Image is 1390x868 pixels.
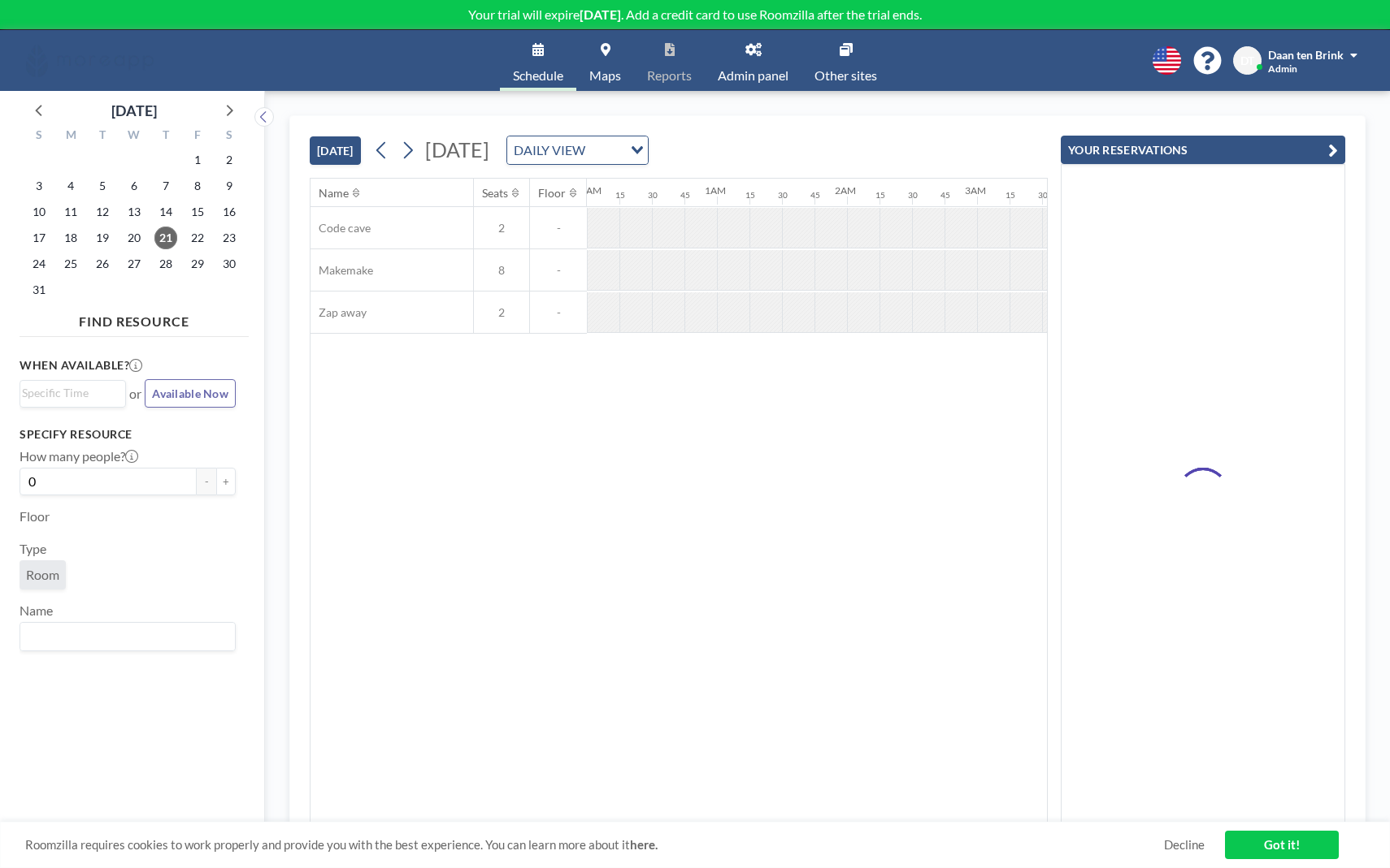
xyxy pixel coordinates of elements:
[538,186,566,201] div: Floor
[181,126,213,147] div: F
[810,190,820,201] div: 45
[216,468,236,495] button: +
[186,201,209,223] span: Friday, August 15, 2025
[1006,190,1015,201] div: 15
[218,227,241,249] span: Saturday, August 23, 2025
[20,427,236,442] h3: Specify resource
[745,190,755,201] div: 15
[474,305,529,320] span: 2
[186,175,209,197] span: Friday, August 8, 2025
[319,186,349,201] div: Name
[908,190,918,201] div: 30
[20,307,249,330] h4: FIND RESOURCE
[1164,837,1205,853] a: Decline
[530,263,587,278] span: -
[186,253,209,275] span: Friday, August 29, 2025
[589,69,621,82] span: Maps
[59,227,82,249] span: Monday, August 18, 2025
[218,253,241,275] span: Saturday, August 30, 2025
[425,137,489,162] span: [DATE]
[28,253,50,275] span: Sunday, August 24, 2025
[875,190,885,201] div: 15
[91,201,114,223] span: Tuesday, August 12, 2025
[530,221,587,235] span: -
[20,541,46,557] label: Type
[705,184,726,196] div: 1AM
[634,30,705,91] a: Reports
[705,30,801,91] a: Admin panel
[123,253,146,275] span: Wednesday, August 27, 2025
[1268,63,1297,75] span: Admin
[630,837,658,852] a: here.
[513,69,563,82] span: Schedule
[576,30,634,91] a: Maps
[20,602,53,619] label: Name
[186,227,209,249] span: Friday, August 22, 2025
[474,221,529,235] span: 2
[26,45,154,77] img: organization-logo
[26,567,59,583] span: Room
[615,190,625,201] div: 15
[123,201,146,223] span: Wednesday, August 13, 2025
[474,263,529,278] span: 8
[20,508,50,525] label: Floor
[55,126,87,147] div: M
[213,126,245,147] div: S
[778,190,788,201] div: 30
[940,190,950,201] div: 45
[1038,190,1048,201] div: 30
[59,175,82,197] span: Monday, August 4, 2025
[123,175,146,197] span: Wednesday, August 6, 2025
[311,305,367,320] span: Zap away
[22,384,116,402] input: Search for option
[310,136,361,165] button: [DATE]
[91,253,114,275] span: Tuesday, August 26, 2025
[28,201,50,223] span: Sunday, August 10, 2025
[119,126,150,147] div: W
[680,190,690,201] div: 45
[507,136,648,164] div: Search for option
[91,227,114,249] span: Tuesday, August 19, 2025
[530,305,587,320] span: -
[28,279,50,301] span: Sunday, August 31, 2025
[111,99,157,122] div: [DATE]
[218,175,241,197] span: Saturday, August 9, 2025
[575,184,602,196] div: 12AM
[20,623,235,650] div: Search for option
[1268,48,1344,62] span: Daan ten Brink
[59,201,82,223] span: Monday, August 11, 2025
[311,221,371,235] span: Code cave
[580,6,621,22] b: [DATE]
[152,386,228,400] span: Available Now
[510,140,589,161] span: DAILY VIEW
[218,201,241,223] span: Saturday, August 16, 2025
[1240,54,1254,68] span: DT
[59,253,82,275] span: Monday, August 25, 2025
[801,30,890,91] a: Other sites
[1061,136,1345,164] button: YOUR RESERVATIONS
[28,175,50,197] span: Sunday, August 3, 2025
[197,468,216,495] button: -
[500,30,576,91] a: Schedule
[91,175,114,197] span: Tuesday, August 5, 2025
[154,201,177,223] span: Thursday, August 14, 2025
[482,186,508,201] div: Seats
[20,448,138,464] label: How many people?
[311,263,373,278] span: Makemake
[648,190,658,201] div: 30
[145,379,236,408] button: Available Now
[20,381,125,405] div: Search for option
[28,227,50,249] span: Sunday, August 17, 2025
[218,149,241,171] span: Saturday, August 2, 2025
[154,175,177,197] span: Thursday, August 7, 2025
[814,69,877,82] span: Other sites
[25,837,1164,853] span: Roomzilla requires cookies to work properly and provide you with the best experience. You can lea...
[835,184,856,196] div: 2AM
[965,184,986,196] div: 3AM
[186,149,209,171] span: Friday, August 1, 2025
[590,140,621,161] input: Search for option
[123,227,146,249] span: Wednesday, August 20, 2025
[150,126,181,147] div: T
[154,227,177,249] span: Thursday, August 21, 2025
[154,253,177,275] span: Thursday, August 28, 2025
